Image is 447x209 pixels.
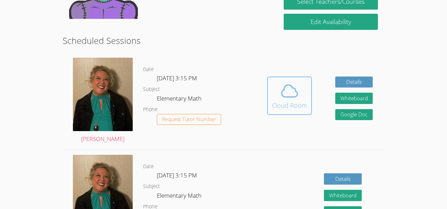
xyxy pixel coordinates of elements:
[267,77,312,115] button: Cloud Room
[335,109,373,120] a: Google Doc
[73,58,133,144] a: [PERSON_NAME]
[157,74,197,82] span: [DATE] 3:15 PM
[143,65,154,74] dt: Date
[324,173,362,185] a: Details
[324,190,362,201] button: Whiteboard
[73,58,133,131] img: IMG_0043.jpeg
[63,34,384,47] h2: Scheduled Sessions
[157,94,203,105] dd: Elementary Math
[157,114,221,125] button: Request Tutor Number
[157,191,203,202] dd: Elementary Math
[162,117,216,122] span: Request Tutor Number
[143,162,154,171] dt: Date
[284,14,378,30] a: Edit Availability
[143,85,160,94] dt: Subject
[143,105,157,114] dt: Phone
[143,182,160,191] dt: Subject
[335,93,373,104] button: Whiteboard
[272,101,307,110] div: Cloud Room
[335,77,373,88] a: Details
[157,171,197,179] span: [DATE] 3:15 PM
